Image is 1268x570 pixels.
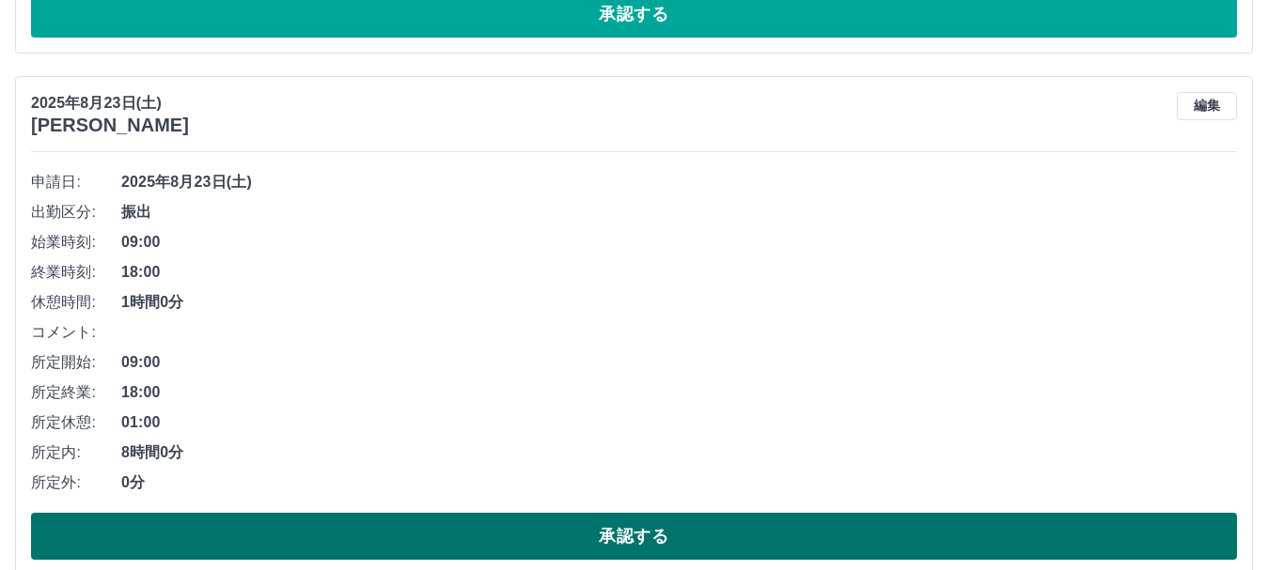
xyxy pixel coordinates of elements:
[31,381,121,404] span: 所定終業:
[31,171,121,193] span: 申請日:
[31,411,121,434] span: 所定休憩:
[31,471,121,494] span: 所定外:
[31,231,121,254] span: 始業時刻:
[31,441,121,464] span: 所定内:
[121,441,1237,464] span: 8時間0分
[121,291,1237,314] span: 1時間0分
[31,321,121,344] span: コメント:
[121,471,1237,494] span: 0分
[121,411,1237,434] span: 01:00
[31,261,121,284] span: 終業時刻:
[31,513,1237,560] button: 承認する
[31,351,121,374] span: 所定開始:
[31,201,121,223] span: 出勤区分:
[121,261,1237,284] span: 18:00
[1177,92,1237,120] button: 編集
[31,92,189,115] p: 2025年8月23日(土)
[121,231,1237,254] span: 09:00
[31,115,189,136] h3: [PERSON_NAME]
[121,381,1237,404] span: 18:00
[121,201,1237,223] span: 振出
[121,171,1237,193] span: 2025年8月23日(土)
[31,291,121,314] span: 休憩時間:
[121,351,1237,374] span: 09:00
